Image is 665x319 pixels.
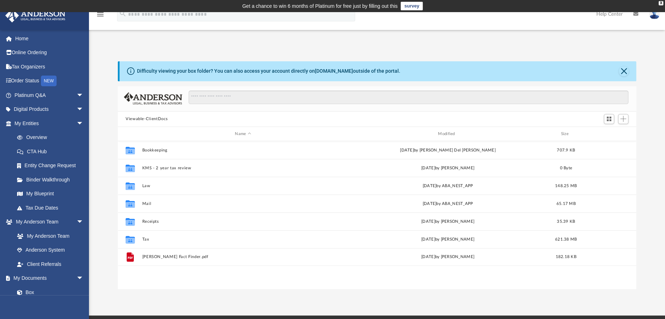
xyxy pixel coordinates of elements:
span: arrow_drop_down [76,102,91,117]
div: Size [551,131,580,137]
div: Difficulty viewing your box folder? You can also access your account directly on outside of the p... [137,67,400,75]
div: [DATE] by [PERSON_NAME] [347,218,549,225]
a: My Anderson Teamarrow_drop_down [5,215,91,229]
input: Search files and folders [189,91,628,104]
button: Close [619,66,629,76]
span: 148.25 MB [555,184,577,188]
a: CTA Hub [10,144,94,159]
a: Anderson System [10,243,91,257]
a: Overview [10,130,94,145]
a: Tax Due Dates [10,201,94,215]
div: Get a chance to win 6 months of Platinum for free just by filling out this [242,2,398,10]
button: Law [142,184,344,188]
div: [DATE] by [PERSON_NAME] [347,236,549,243]
a: [DOMAIN_NAME] [315,68,353,74]
div: NEW [41,76,57,86]
div: [DATE] by [PERSON_NAME] Del [PERSON_NAME] [347,147,549,154]
button: Mail [142,201,344,206]
a: Binder Walkthrough [10,173,94,187]
img: User Pic [649,9,660,19]
span: arrow_drop_down [76,116,91,131]
span: 182.18 KB [555,255,576,259]
button: [PERSON_NAME] Fact Finder.pdf [142,255,344,259]
div: id [121,131,139,137]
div: Modified [347,131,548,137]
a: Client Referrals [10,257,91,271]
a: My Documentsarrow_drop_down [5,271,91,285]
button: Viewable-ClientDocs [126,116,168,122]
a: Box [10,285,87,299]
span: 65.17 MB [556,202,575,206]
button: Add [618,114,629,124]
span: arrow_drop_down [76,215,91,230]
div: [DATE] by [PERSON_NAME] [347,254,549,261]
a: My Blueprint [10,187,91,201]
span: arrow_drop_down [76,271,91,286]
div: Name [142,131,343,137]
i: menu [96,10,105,19]
div: id [583,131,633,137]
a: Order StatusNEW [5,74,94,88]
a: My Entitiesarrow_drop_down [5,116,94,130]
a: My Anderson Team [10,229,87,243]
i: search [119,10,127,17]
span: arrow_drop_down [76,88,91,103]
a: Online Ordering [5,46,94,60]
span: 621.38 MB [555,237,577,241]
a: menu [96,14,105,19]
span: 35.39 KB [557,220,575,223]
a: Entity Change Request [10,159,94,173]
div: grid [118,141,636,289]
span: 707.9 KB [557,148,575,152]
div: [DATE] by ABA_NEST_APP [347,201,549,207]
a: Digital Productsarrow_drop_down [5,102,94,117]
a: survey [401,2,423,10]
a: Tax Organizers [5,60,94,74]
div: close [659,1,663,5]
span: 0 Byte [560,166,572,170]
button: Tax [142,237,344,242]
button: KMS - 2 year tax review [142,166,344,170]
button: Switch to Grid View [604,114,614,124]
img: Anderson Advisors Platinum Portal [3,9,68,22]
button: Receipts [142,219,344,224]
a: Platinum Q&Aarrow_drop_down [5,88,94,102]
button: Bookkeeping [142,148,344,153]
div: [DATE] by [PERSON_NAME] [347,165,549,171]
a: Home [5,31,94,46]
div: [DATE] by ABA_NEST_APP [347,183,549,189]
